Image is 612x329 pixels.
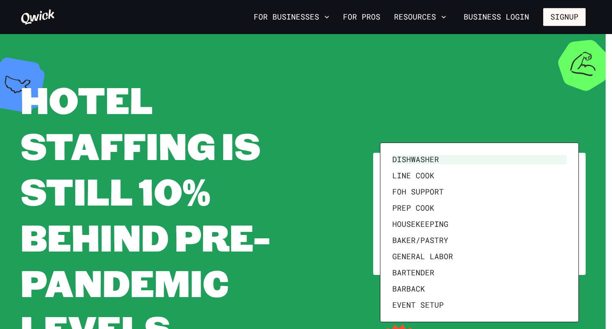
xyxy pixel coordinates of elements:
[389,297,570,313] li: Event Setup
[389,265,570,281] li: Bartender
[389,168,570,184] li: Line Cook
[389,281,570,297] li: Barback
[389,249,570,265] li: General Labor
[389,232,570,249] li: Baker/Pastry
[389,216,570,232] li: Housekeeping
[389,200,570,216] li: Prep Cook
[389,184,570,200] li: FOH Support
[389,152,570,168] li: Dishwasher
